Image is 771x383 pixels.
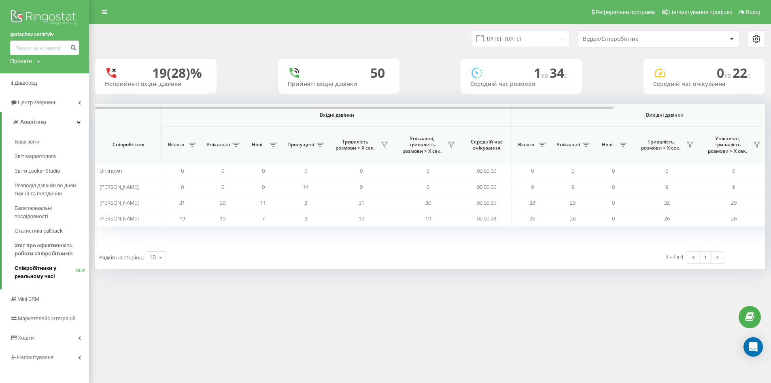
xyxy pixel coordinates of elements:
[427,183,429,190] span: 0
[653,81,755,88] div: Середній час очікування
[516,141,536,148] span: Всього
[304,199,307,206] span: 2
[220,199,225,206] span: 30
[583,36,680,43] div: Відділ/Співробітник
[733,64,750,81] span: 22
[100,199,139,206] span: [PERSON_NAME]
[359,199,364,206] span: 31
[665,167,668,174] span: 0
[15,242,85,258] span: Звіт про ефективність роботи співробітників
[461,179,512,195] td: 00:00:00
[669,9,732,15] span: Налаштування профілю
[597,141,617,148] span: Нові
[262,215,265,222] span: 7
[99,254,144,261] span: Рядків на сторінці
[15,178,89,201] a: Розподіл дзвінків по дням тижня та погодинно
[665,183,668,190] span: 9
[467,139,506,151] span: Середній час очікування
[15,80,37,86] span: Дашборд
[747,71,750,80] span: c
[10,8,79,28] img: Ringostat logo
[743,337,763,357] div: Open Intercom Messenger
[17,296,39,302] span: Mini CRM
[531,183,534,190] span: 9
[612,199,615,206] span: 0
[20,119,46,125] span: Аналiтика
[183,112,491,118] span: Вхідні дзвінки
[15,138,39,146] span: Ваші звіти
[100,167,122,174] span: Unknown
[15,167,60,175] span: Звіти Looker Studio
[732,167,735,174] span: 0
[359,215,364,222] span: 19
[18,335,34,341] span: Кошти
[166,141,186,148] span: Всього
[260,199,266,206] span: 11
[262,167,265,174] span: 0
[571,167,574,174] span: 0
[15,264,76,280] span: Співробітники у реальному часі
[149,253,156,261] div: 10
[564,71,567,80] span: c
[304,215,307,222] span: 3
[612,215,615,222] span: 0
[221,167,224,174] span: 0
[181,183,184,190] span: 0
[612,183,615,190] span: 0
[15,201,89,224] a: Багатоканальні послідовності
[15,227,63,235] span: Статистика callback
[425,199,431,206] span: 30
[105,81,207,88] div: Неприйняті вхідні дзвінки
[461,195,512,211] td: 00:00:25
[220,215,225,222] span: 19
[179,215,185,222] span: 19
[2,112,89,132] a: Аналiтика
[529,215,535,222] span: 26
[10,41,79,55] input: Пошук за номером
[262,183,265,190] span: 0
[427,167,429,174] span: 0
[15,135,89,149] a: Ваші звіти
[571,183,574,190] span: 9
[179,199,185,206] span: 31
[15,152,56,160] span: Звіт маркетолога
[556,141,580,148] span: Унікальні
[570,215,576,222] span: 26
[332,139,378,151] span: Тривалість розмови > Х сек.
[461,163,512,179] td: 00:00:00
[303,183,308,190] span: 14
[664,215,670,222] span: 26
[529,199,535,206] span: 32
[731,199,737,206] span: 29
[664,199,670,206] span: 32
[15,224,89,238] a: Статистика callback
[596,9,655,15] span: Реферальна програма
[221,183,224,190] span: 0
[15,182,85,198] span: Розподіл дзвінків по дням тижня та погодинно
[570,199,576,206] span: 29
[206,141,230,148] span: Унікальні
[15,164,89,178] a: Звіти Looker Studio
[612,167,615,174] span: 0
[461,211,512,227] td: 00:00:28
[717,64,733,81] span: 0
[15,238,89,261] a: Звіт про ефективність роботи співробітників
[18,315,76,321] span: Маркетплейс інтеграцій
[425,215,431,222] span: 19
[531,167,534,174] span: 0
[746,9,760,15] span: Вихід
[10,30,79,39] a: goriachev.centrlviv
[15,204,85,220] span: Багатоканальні послідовності
[541,71,550,80] span: хв
[100,215,139,222] span: [PERSON_NAME]
[724,71,733,80] span: хв
[100,183,139,190] span: [PERSON_NAME]
[704,135,751,154] span: Унікальні, тривалість розмови > Х сек.
[637,139,684,151] span: Тривалість розмови > Х сек.
[181,167,184,174] span: 0
[288,81,390,88] div: Прийняті вхідні дзвінки
[360,183,363,190] span: 0
[15,261,89,284] a: Співробітники у реальному часіNEW
[399,135,445,154] span: Унікальні, тривалість розмови > Х сек.
[247,141,267,148] span: Нові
